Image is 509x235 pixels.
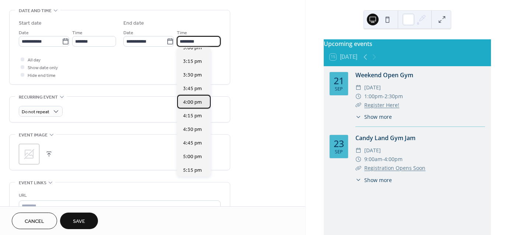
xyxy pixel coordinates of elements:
[19,29,29,37] span: Date
[364,92,383,101] span: 1:00pm
[364,83,381,92] span: [DATE]
[25,218,44,225] span: Cancel
[355,92,361,101] div: ​
[355,134,415,142] a: Candy Land Gym Jam
[73,218,85,225] span: Save
[355,164,361,172] div: ​
[123,19,144,27] div: End date
[384,155,403,164] span: 4:00pm
[355,113,361,121] div: ​
[335,150,343,154] div: Sep
[355,176,392,184] button: ​Show more
[19,144,39,164] div: ;
[355,155,361,164] div: ​
[183,85,202,93] span: 3:45 pm
[364,176,392,184] span: Show more
[19,192,219,199] div: URL
[183,71,202,79] span: 3:30 pm
[355,101,361,110] div: ​
[355,176,361,184] div: ​
[28,72,56,79] span: Hide end time
[28,56,41,64] span: All day
[355,71,413,79] a: Weekend Open Gym
[364,113,392,121] span: Show more
[334,139,344,148] div: 23
[183,44,202,52] span: 3:00 pm
[19,7,52,15] span: Date and time
[355,113,392,121] button: ​Show more
[19,179,46,187] span: Event links
[22,108,49,116] span: Do not repeat
[183,139,202,147] span: 4:45 pm
[383,92,385,101] span: -
[364,146,381,155] span: [DATE]
[183,153,202,161] span: 5:00 pm
[183,99,202,106] span: 4:00 pm
[183,112,202,120] span: 4:15 pm
[364,102,399,108] a: Register Here!
[334,76,344,85] div: 21
[382,155,384,164] span: -
[385,92,403,101] span: 2:30pm
[19,131,48,139] span: Event image
[364,164,425,171] a: Registration Opens Soon
[183,167,202,174] span: 5:15 pm
[123,29,133,37] span: Date
[60,213,98,229] button: Save
[177,29,187,37] span: Time
[355,83,361,92] div: ​
[335,87,343,92] div: Sep
[12,213,57,229] button: Cancel
[183,58,202,65] span: 3:15 pm
[72,29,83,37] span: Time
[19,93,58,101] span: Recurring event
[19,19,42,27] div: Start date
[183,126,202,133] span: 4:30 pm
[28,64,58,72] span: Show date only
[324,39,491,48] div: Upcoming events
[355,146,361,155] div: ​
[364,155,382,164] span: 9:00am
